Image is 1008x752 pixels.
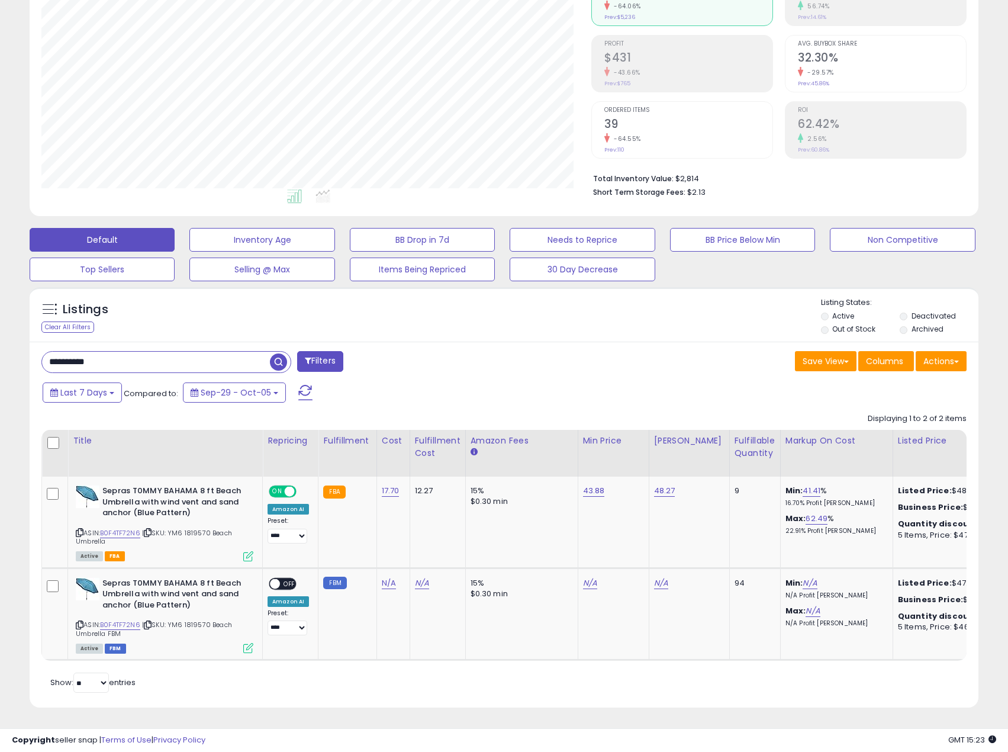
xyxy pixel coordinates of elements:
button: Filters [297,351,343,372]
p: N/A Profit [PERSON_NAME] [785,592,884,600]
b: Business Price: [898,502,963,513]
button: Top Sellers [30,258,175,281]
span: All listings currently available for purchase on Amazon [76,551,103,561]
b: Sepras T0MMY BAHAMA 8 ft Beach Umbrella with wind vent and sand anchor (Blue Pattern) [102,578,246,614]
h2: 39 [604,117,772,133]
div: Displaying 1 to 2 of 2 items [868,413,967,425]
a: 62.49 [806,513,827,525]
div: [PERSON_NAME] [654,435,724,447]
a: 48.27 [654,485,675,497]
small: Prev: 14.61% [798,14,826,21]
div: : [898,519,996,529]
button: Items Being Repriced [350,258,495,281]
label: Out of Stock [832,324,875,334]
div: $0.30 min [471,496,569,507]
img: 51KtNI4QzVL._SL40_.jpg [76,486,99,508]
div: % [785,513,884,535]
button: 30 Day Decrease [510,258,655,281]
button: Columns [858,351,914,371]
span: | SKU: YM6 1819570 Beach Umbrella FBM [76,620,232,638]
span: ROI [798,107,966,114]
div: $48.27 [898,486,996,496]
h2: 62.42% [798,117,966,133]
small: Amazon Fees. [471,447,478,458]
b: Min: [785,485,803,496]
button: Inventory Age [189,228,334,252]
p: 16.70% Profit [PERSON_NAME] [785,499,884,507]
div: Cost [382,435,405,447]
small: 2.56% [803,134,827,143]
div: 94 [735,578,771,589]
div: $47.00 [898,578,996,589]
small: Prev: 60.86% [798,146,829,153]
div: % [785,486,884,507]
a: N/A [803,577,817,589]
small: Prev: $765 [604,80,630,87]
button: Non Competitive [830,228,975,252]
label: Archived [912,324,943,334]
div: 9 [735,486,771,496]
b: Short Term Storage Fees: [593,187,685,197]
a: 41.41 [803,485,820,497]
span: OFF [280,579,299,589]
div: $46.53 [898,594,996,605]
a: 43.88 [583,485,605,497]
div: 15% [471,578,569,589]
button: BB Drop in 7d [350,228,495,252]
b: Total Inventory Value: [593,173,674,184]
h2: $431 [604,51,772,67]
h2: 32.30% [798,51,966,67]
div: $47.79 [898,502,996,513]
b: Sepras T0MMY BAHAMA 8 ft Beach Umbrella with wind vent and sand anchor (Blue Pattern) [102,486,246,522]
button: BB Price Below Min [670,228,815,252]
a: B0F4TF72N6 [100,528,140,538]
div: Markup on Cost [785,435,888,447]
small: -29.57% [803,68,834,77]
div: 15% [471,486,569,496]
span: FBM [105,644,126,654]
small: Prev: 110 [604,146,624,153]
div: Fulfillment Cost [415,435,460,459]
button: Needs to Reprice [510,228,655,252]
div: Fulfillment [323,435,371,447]
small: Prev: 45.86% [798,80,829,87]
button: Default [30,228,175,252]
p: N/A Profit [PERSON_NAME] [785,619,884,628]
div: : [898,611,996,622]
b: Listed Price: [898,577,952,589]
a: N/A [415,577,429,589]
button: Last 7 Days [43,383,122,403]
div: 5 Items, Price: $47.31 [898,530,996,541]
a: Privacy Policy [153,734,205,745]
b: Listed Price: [898,485,952,496]
div: Preset: [268,517,309,544]
small: 56.74% [803,2,829,11]
a: N/A [654,577,668,589]
p: Listing States: [821,297,978,308]
p: 22.91% Profit [PERSON_NAME] [785,527,884,535]
span: Columns [866,355,903,367]
div: Min Price [583,435,644,447]
small: Prev: $5,236 [604,14,635,21]
div: 5 Items, Price: $46.06 [898,622,996,632]
div: ASIN: [76,486,253,560]
div: ASIN: [76,578,253,653]
span: All listings currently available for purchase on Amazon [76,644,103,654]
div: Clear All Filters [41,322,94,333]
span: Ordered Items [604,107,772,114]
div: Preset: [268,609,309,636]
a: Terms of Use [101,734,152,745]
th: The percentage added to the cost of goods (COGS) that forms the calculator for Min & Max prices. [780,430,893,477]
div: Title [73,435,257,447]
button: Save View [795,351,856,371]
span: 2025-10-13 15:23 GMT [948,734,996,745]
span: Last 7 Days [60,387,107,399]
div: Amazon AI [268,504,309,515]
span: $2.13 [687,187,706,198]
span: Show: entries [50,677,136,688]
img: 51KtNI4QzVL._SL40_.jpg [76,578,99,600]
span: Sep-29 - Oct-05 [201,387,271,399]
span: Avg. Buybox Share [798,41,966,47]
strong: Copyright [12,734,55,745]
span: FBA [105,551,125,561]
